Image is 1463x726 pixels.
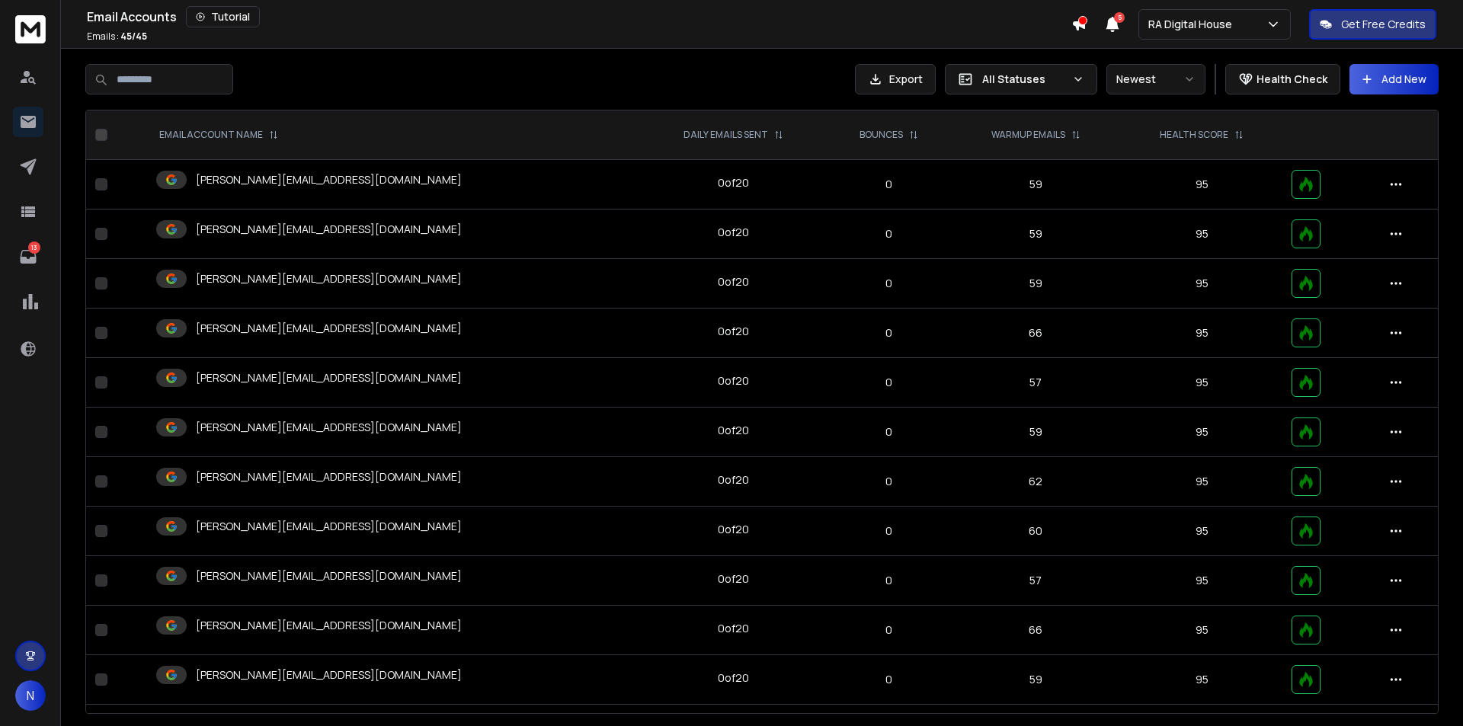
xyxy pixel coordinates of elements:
[718,324,749,339] div: 0 of 20
[196,271,462,286] p: [PERSON_NAME][EMAIL_ADDRESS][DOMAIN_NAME]
[951,358,1121,408] td: 57
[196,420,462,435] p: [PERSON_NAME][EMAIL_ADDRESS][DOMAIN_NAME]
[836,226,942,241] p: 0
[1160,129,1228,141] p: HEALTH SCORE
[836,276,942,291] p: 0
[991,129,1065,141] p: WARMUP EMAILS
[1114,12,1125,23] span: 5
[718,423,749,438] div: 0 of 20
[1341,17,1426,32] p: Get Free Credits
[1121,556,1282,606] td: 95
[836,672,942,687] p: 0
[1257,72,1327,87] p: Health Check
[951,309,1121,358] td: 66
[1121,358,1282,408] td: 95
[159,129,278,141] div: EMAIL ACCOUNT NAME
[836,622,942,638] p: 0
[951,209,1121,259] td: 59
[951,507,1121,556] td: 60
[87,30,147,43] p: Emails :
[1309,9,1436,40] button: Get Free Credits
[718,571,749,587] div: 0 of 20
[718,373,749,389] div: 0 of 20
[836,325,942,341] p: 0
[718,621,749,636] div: 0 of 20
[196,519,462,534] p: [PERSON_NAME][EMAIL_ADDRESS][DOMAIN_NAME]
[1349,64,1439,94] button: Add New
[951,556,1121,606] td: 57
[855,64,936,94] button: Export
[718,472,749,488] div: 0 of 20
[836,573,942,588] p: 0
[15,680,46,711] button: N
[951,457,1121,507] td: 62
[196,469,462,485] p: [PERSON_NAME][EMAIL_ADDRESS][DOMAIN_NAME]
[196,172,462,187] p: [PERSON_NAME][EMAIL_ADDRESS][DOMAIN_NAME]
[836,375,942,390] p: 0
[196,568,462,584] p: [PERSON_NAME][EMAIL_ADDRESS][DOMAIN_NAME]
[1121,507,1282,556] td: 95
[196,321,462,336] p: [PERSON_NAME][EMAIL_ADDRESS][DOMAIN_NAME]
[982,72,1066,87] p: All Statuses
[1106,64,1205,94] button: Newest
[120,30,147,43] span: 45 / 45
[196,370,462,385] p: [PERSON_NAME][EMAIL_ADDRESS][DOMAIN_NAME]
[1121,160,1282,209] td: 95
[860,129,903,141] p: BOUNCES
[718,225,749,240] div: 0 of 20
[1121,606,1282,655] td: 95
[836,177,942,192] p: 0
[683,129,768,141] p: DAILY EMAILS SENT
[836,424,942,440] p: 0
[718,175,749,190] div: 0 of 20
[1121,408,1282,457] td: 95
[186,6,260,27] button: Tutorial
[28,241,40,254] p: 13
[196,618,462,633] p: [PERSON_NAME][EMAIL_ADDRESS][DOMAIN_NAME]
[196,667,462,683] p: [PERSON_NAME][EMAIL_ADDRESS][DOMAIN_NAME]
[1121,209,1282,259] td: 95
[1121,259,1282,309] td: 95
[951,408,1121,457] td: 59
[951,655,1121,705] td: 59
[836,523,942,539] p: 0
[13,241,43,272] a: 13
[1121,309,1282,358] td: 95
[196,222,462,237] p: [PERSON_NAME][EMAIL_ADDRESS][DOMAIN_NAME]
[1225,64,1340,94] button: Health Check
[87,6,1071,27] div: Email Accounts
[718,522,749,537] div: 0 of 20
[1148,17,1238,32] p: RA Digital House
[718,670,749,686] div: 0 of 20
[951,259,1121,309] td: 59
[1121,457,1282,507] td: 95
[1121,655,1282,705] td: 95
[836,474,942,489] p: 0
[951,160,1121,209] td: 59
[718,274,749,289] div: 0 of 20
[951,606,1121,655] td: 66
